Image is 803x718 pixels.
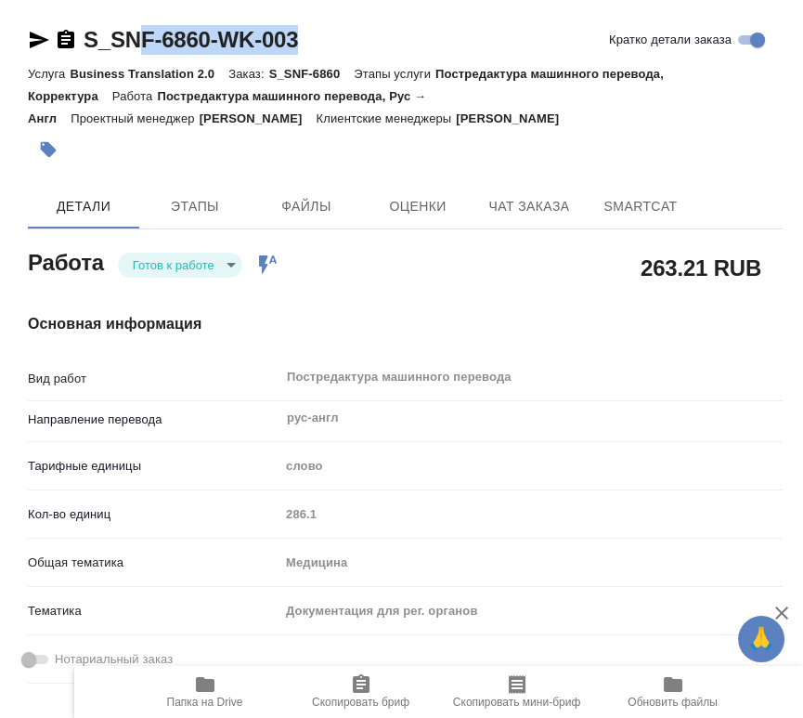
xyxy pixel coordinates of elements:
p: Этапы услуги [354,67,435,81]
span: Скопировать мини-бриф [453,696,580,709]
span: Файлы [262,195,351,218]
button: Скопировать ссылку [55,29,77,51]
div: слово [279,450,783,482]
p: Проектный менеджер [71,111,199,125]
button: Готов к работе [127,257,220,273]
button: Добавить тэг [28,129,69,170]
p: [PERSON_NAME] [200,111,317,125]
p: Кол-во единиц [28,505,279,524]
button: Скопировать мини-бриф [439,666,595,718]
div: Медицина [279,547,783,579]
span: Детали [39,195,128,218]
span: Нотариальный заказ [55,650,173,669]
span: Обновить файлы [628,696,718,709]
span: Этапы [150,195,240,218]
button: 🙏 [738,616,784,662]
span: Скопировать бриф [312,696,409,709]
button: Папка на Drive [127,666,283,718]
span: SmartCat [596,195,685,218]
h4: Основная информация [28,313,783,335]
a: S_SNF-6860-WK-003 [84,27,298,52]
p: Услуга [28,67,70,81]
span: Оценки [373,195,462,218]
span: Папка на Drive [167,696,243,709]
span: Кратко детали заказа [609,31,732,49]
p: Работа [112,89,158,103]
p: S_SNF-6860 [269,67,355,81]
p: Клиентские менеджеры [317,111,457,125]
span: Чат заказа [485,195,574,218]
button: Скопировать бриф [283,666,439,718]
div: Документация для рег. органов [279,595,783,627]
h2: Работа [28,244,104,278]
div: Готов к работе [118,253,242,278]
p: Тематика [28,602,279,620]
span: 🙏 [745,620,777,659]
p: Общая тематика [28,554,279,572]
p: Business Translation 2.0 [70,67,228,81]
button: Обновить файлы [595,666,751,718]
h2: 263.21 RUB [641,252,761,283]
p: Направление перевода [28,411,279,429]
p: Вид работ [28,370,279,388]
p: [PERSON_NAME] [456,111,573,125]
p: Постредактура машинного перевода, Рус → Англ [28,89,426,125]
p: Тарифные единицы [28,457,279,476]
p: Заказ: [228,67,268,81]
input: Пустое поле [279,501,783,528]
button: Скопировать ссылку для ЯМессенджера [28,29,50,51]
